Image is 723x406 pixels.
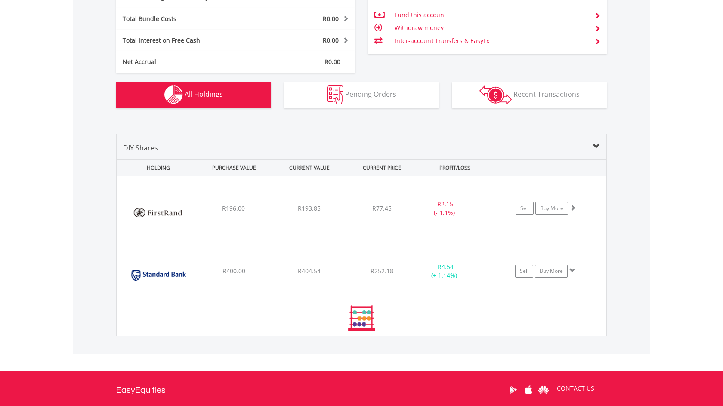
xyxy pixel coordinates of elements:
span: R0.00 [323,36,339,44]
button: All Holdings [116,82,271,108]
div: CURRENT VALUE [272,160,346,176]
a: Apple [521,376,536,403]
span: R252.18 [371,267,393,275]
a: Buy More [535,202,568,215]
td: Withdraw money [395,21,588,34]
img: EQU.ZA.FSR.png [121,187,195,238]
span: R0.00 [324,58,340,66]
span: All Holdings [185,89,223,99]
div: Total Bundle Costs [116,15,256,23]
td: Inter-account Transfers & EasyFx [395,34,588,47]
span: R2.15 [437,200,453,208]
span: R4.54 [438,263,454,271]
span: Pending Orders [345,89,396,99]
button: Pending Orders [284,82,439,108]
div: Total Interest on Free Cash [116,36,256,45]
span: Recent Transactions [513,89,580,99]
a: Sell [516,202,534,215]
span: R0.00 [323,15,339,23]
a: Sell [515,265,533,278]
div: - (- 1.1%) [412,200,477,217]
a: Huawei [536,376,551,403]
a: CONTACT US [551,376,600,400]
img: transactions-zar-wht.png [479,85,512,104]
img: EQU.ZA.SBK.png [121,252,195,299]
div: Net Accrual [116,58,256,66]
a: Buy More [535,265,568,278]
div: HOLDING [117,160,195,176]
img: pending_instructions-wht.png [327,85,343,104]
img: holdings-wht.png [164,85,183,104]
div: PURCHASE VALUE [197,160,271,176]
div: CURRENT PRICE [348,160,416,176]
a: Google Play [506,376,521,403]
span: DIY Shares [123,143,158,153]
div: PROFIT/LOSS [418,160,491,176]
td: Fund this account [395,9,588,21]
div: + (+ 1.14%) [412,263,476,280]
span: R400.00 [222,267,245,275]
span: R77.45 [372,204,392,212]
span: R193.85 [298,204,321,212]
button: Recent Transactions [452,82,607,108]
span: R404.54 [298,267,321,275]
span: R196.00 [222,204,245,212]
